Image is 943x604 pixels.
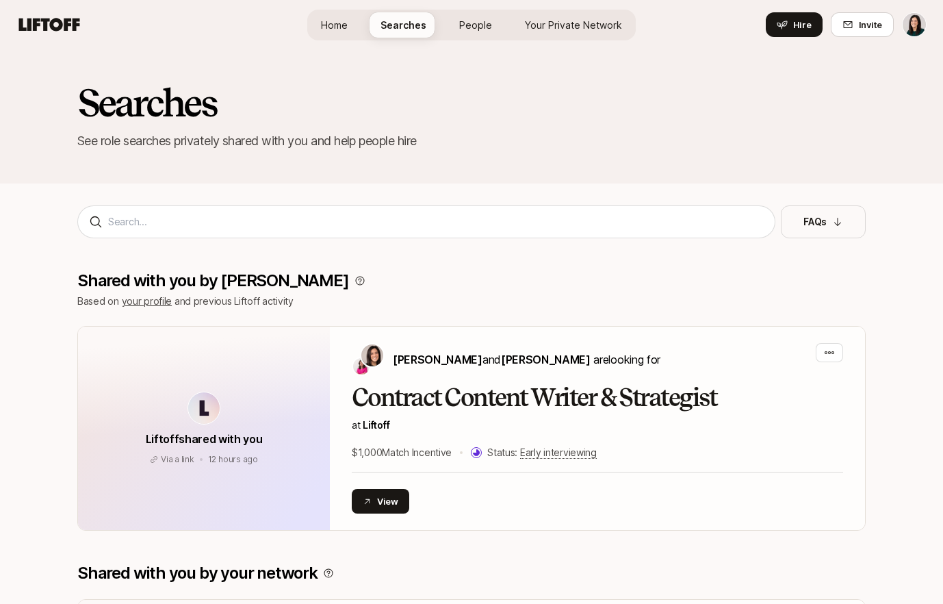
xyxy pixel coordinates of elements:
p: $1,000 Match Incentive [352,444,452,461]
span: [PERSON_NAME] [501,353,591,366]
img: Emma Frane [353,358,370,375]
h2: Searches [77,82,866,123]
a: your profile [122,295,172,307]
a: Searches [370,12,437,38]
p: Via a link [161,453,194,466]
h2: Contract Content Writer & Strategist [352,384,843,412]
p: FAQs [803,214,827,230]
span: Liftoff [363,419,389,431]
button: Hire [766,12,823,37]
p: Based on and previous Liftoff activity [77,293,866,310]
button: FAQs [781,205,866,238]
img: avatar-url [188,392,220,424]
span: [PERSON_NAME] [393,353,482,366]
span: Early interviewing [520,446,597,459]
p: Shared with you by [PERSON_NAME] [77,271,349,290]
span: Hire [793,18,812,32]
span: Liftoff shared with you [146,432,263,446]
span: People [459,18,492,32]
img: Eleanor Morgan [903,13,926,36]
span: September 23, 2025 10:55pm [208,454,258,464]
input: Search... [108,214,764,230]
a: Your Private Network [514,12,633,38]
span: Your Private Network [525,18,622,32]
p: Shared with you by your network [77,564,318,583]
button: View [352,489,409,514]
button: Invite [831,12,894,37]
a: People [448,12,503,38]
a: Home [310,12,359,38]
span: Invite [859,18,882,32]
p: See role searches privately shared with you and help people hire [77,131,866,151]
span: Searches [380,18,426,32]
img: Eleanor Morgan [361,344,383,366]
p: at [352,417,843,433]
p: Status: [487,444,597,461]
button: Eleanor Morgan [902,12,927,37]
p: are looking for [393,351,660,368]
span: Home [321,18,348,32]
span: and [482,353,591,366]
